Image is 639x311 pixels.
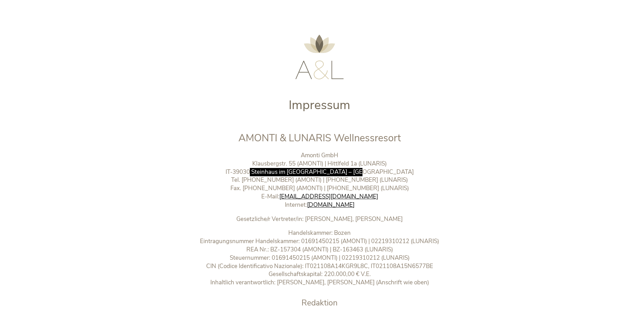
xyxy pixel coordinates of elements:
a: [DOMAIN_NAME] [307,201,354,209]
span: Impressum [289,97,350,114]
b: Gesetzliche/r Vertreter/in: [PERSON_NAME], [PERSON_NAME] [236,215,403,223]
span: AMONTI & LUNARIS Wellnessresort [238,131,401,145]
img: AMONTI & LUNARIS Wellnessresort [295,35,344,79]
p: Amonti GmbH Klausbergstr. 55 (AMONTI) | Hittlfeld 1a (LUNARIS) IT-39030 Steinhaus im [GEOGRAPHIC_... [175,151,464,209]
a: [EMAIL_ADDRESS][DOMAIN_NAME] [279,193,378,201]
span: Redaktion [301,297,338,308]
p: Handelskammer: Bozen Eintragungsnummer Handelskammer: 01691450215 (AMONTI) | 02219310212 (LUNARIS... [175,229,464,287]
